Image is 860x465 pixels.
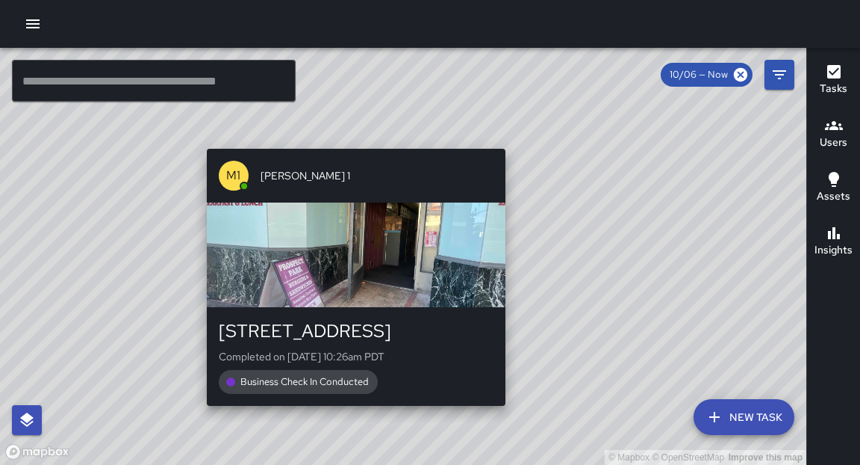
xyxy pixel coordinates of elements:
button: M1[PERSON_NAME] 1[STREET_ADDRESS]Completed on [DATE] 10:26am PDTBusiness Check In Conducted [207,149,505,406]
h6: Tasks [820,81,847,97]
h6: Users [820,135,847,151]
button: Assets [807,161,860,215]
span: 10/06 — Now [661,67,737,82]
button: Insights [807,215,860,269]
div: [STREET_ADDRESS] [219,319,493,343]
span: Business Check In Conducted [231,375,378,389]
button: Filters [764,60,794,90]
button: Tasks [807,54,860,108]
h6: Assets [817,188,850,205]
span: [PERSON_NAME] 1 [261,168,493,183]
button: Users [807,108,860,161]
p: M1 [226,167,240,185]
h6: Insights [814,242,853,259]
p: Completed on [DATE] 10:26am PDT [219,349,493,364]
div: 10/06 — Now [661,63,752,87]
button: New Task [694,399,794,435]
